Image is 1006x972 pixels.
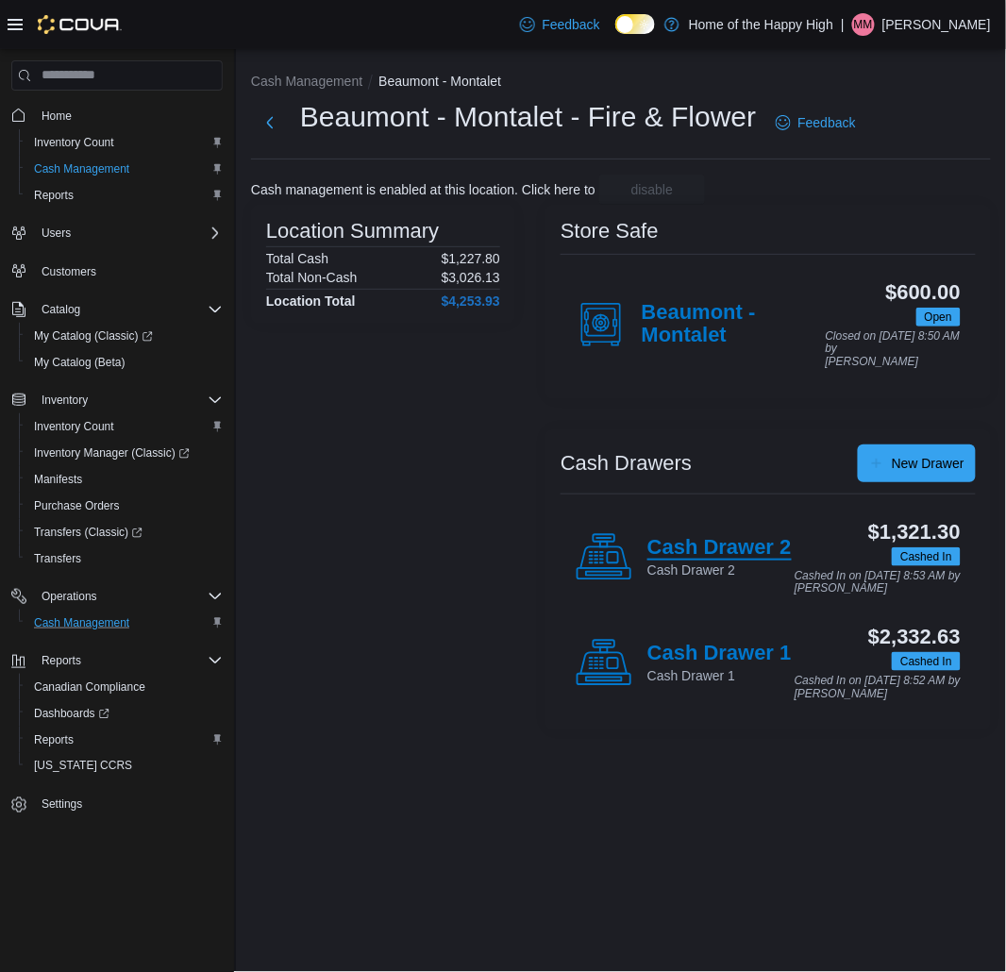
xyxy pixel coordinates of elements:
[19,156,230,182] button: Cash Management
[868,521,961,544] h3: $1,321.30
[26,415,122,438] a: Inventory Count
[26,702,117,725] a: Dashboards
[882,13,991,36] p: [PERSON_NAME]
[561,452,692,475] h3: Cash Drawers
[34,419,114,434] span: Inventory Count
[34,135,114,150] span: Inventory Count
[42,589,97,604] span: Operations
[26,351,223,374] span: My Catalog (Beta)
[19,519,230,545] a: Transfers (Classic)
[4,220,230,246] button: Users
[19,674,230,700] button: Canadian Compliance
[900,548,952,565] span: Cashed In
[858,444,976,482] button: New Drawer
[26,131,223,154] span: Inventory Count
[615,34,616,35] span: Dark Mode
[42,264,96,279] span: Customers
[34,445,190,461] span: Inventory Manager (Classic)
[300,98,757,136] h1: Beaumont - Montalet - Fire & Flower
[795,675,961,700] p: Cashed In on [DATE] 8:52 AM by [PERSON_NAME]
[26,547,89,570] a: Transfers
[34,498,120,513] span: Purchase Orders
[795,570,961,595] p: Cashed In on [DATE] 8:53 AM by [PERSON_NAME]
[34,794,90,816] a: Settings
[34,298,223,321] span: Catalog
[26,755,140,778] a: [US_STATE] CCRS
[900,653,952,670] span: Cashed In
[26,702,223,725] span: Dashboards
[916,308,961,327] span: Open
[19,440,230,466] a: Inventory Manager (Classic)
[34,389,223,411] span: Inventory
[266,270,358,285] h6: Total Non-Cash
[26,184,81,207] a: Reports
[26,729,81,751] a: Reports
[34,355,126,370] span: My Catalog (Beta)
[34,222,78,244] button: Users
[34,585,105,608] button: Operations
[34,298,88,321] button: Catalog
[34,104,223,127] span: Home
[34,679,145,695] span: Canadian Compliance
[19,129,230,156] button: Inventory Count
[798,113,856,132] span: Feedback
[19,753,230,779] button: [US_STATE] CCRS
[34,222,223,244] span: Users
[4,583,230,610] button: Operations
[647,666,792,685] p: Cash Drawer 1
[854,13,873,36] span: MM
[42,302,80,317] span: Catalog
[886,281,961,304] h3: $600.00
[19,493,230,519] button: Purchase Orders
[34,161,129,176] span: Cash Management
[647,536,792,561] h4: Cash Drawer 2
[26,131,122,154] a: Inventory Count
[26,325,160,347] a: My Catalog (Classic)
[689,13,833,36] p: Home of the Happy High
[826,330,961,369] p: Closed on [DATE] 8:50 AM by [PERSON_NAME]
[19,727,230,753] button: Reports
[442,251,500,266] p: $1,227.80
[19,323,230,349] a: My Catalog (Classic)
[925,309,952,326] span: Open
[251,182,595,197] p: Cash management is enabled at this location. Click here to
[266,220,439,243] h3: Location Summary
[841,13,845,36] p: |
[38,15,122,34] img: Cova
[892,454,964,473] span: New Drawer
[19,610,230,636] button: Cash Management
[42,393,88,408] span: Inventory
[34,615,129,630] span: Cash Management
[4,258,230,285] button: Customers
[251,74,362,89] button: Cash Management
[892,547,961,566] span: Cashed In
[34,188,74,203] span: Reports
[26,494,223,517] span: Purchase Orders
[26,158,137,180] a: Cash Management
[4,387,230,413] button: Inventory
[19,413,230,440] button: Inventory Count
[34,551,81,566] span: Transfers
[266,251,328,266] h6: Total Cash
[34,525,143,540] span: Transfers (Classic)
[442,293,500,309] h4: $4,253.93
[34,389,95,411] button: Inventory
[543,15,600,34] span: Feedback
[251,104,289,142] button: Next
[615,14,655,34] input: Dark Mode
[11,94,223,868] nav: Complex example
[4,296,230,323] button: Catalog
[4,102,230,129] button: Home
[26,442,197,464] a: Inventory Manager (Classic)
[34,649,89,672] button: Reports
[34,732,74,747] span: Reports
[26,729,223,751] span: Reports
[34,105,79,127] a: Home
[4,791,230,818] button: Settings
[26,415,223,438] span: Inventory Count
[42,797,82,813] span: Settings
[26,468,223,491] span: Manifests
[34,585,223,608] span: Operations
[26,494,127,517] a: Purchase Orders
[19,545,230,572] button: Transfers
